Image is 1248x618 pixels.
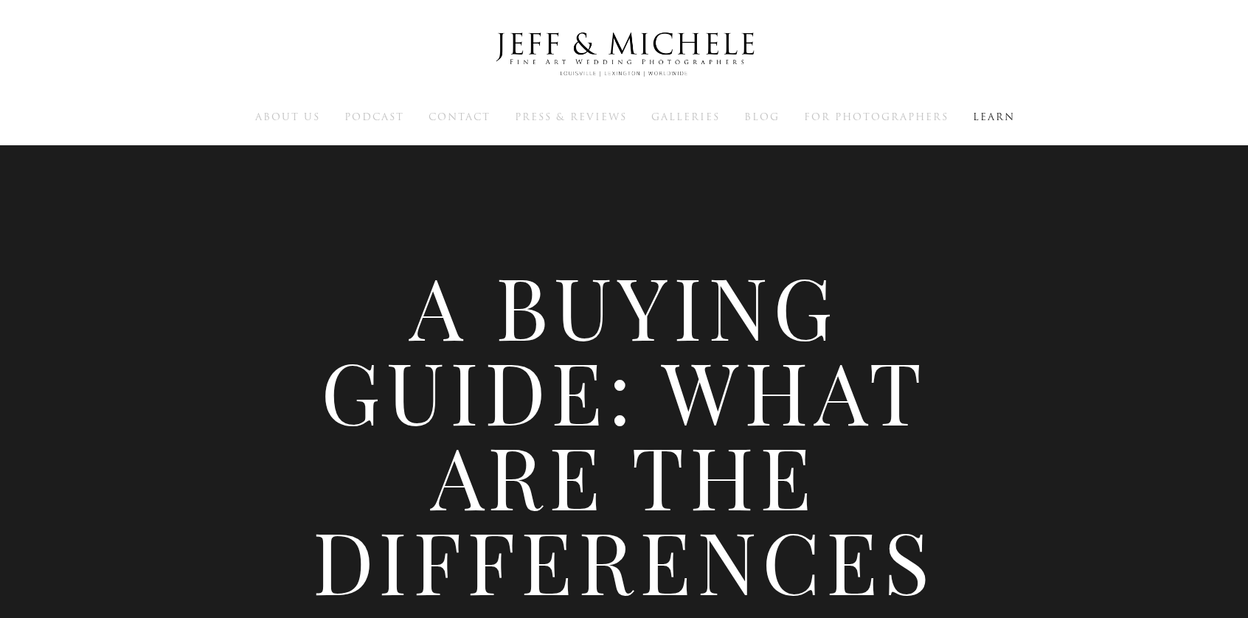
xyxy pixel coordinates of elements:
[744,110,780,124] span: Blog
[973,110,1015,124] span: Learn
[804,110,949,123] a: For Photographers
[515,110,627,124] span: Press & Reviews
[429,110,490,123] a: Contact
[744,110,780,123] a: Blog
[344,110,404,123] a: Podcast
[429,110,490,124] span: Contact
[804,110,949,124] span: For Photographers
[651,110,720,124] span: Galleries
[476,18,772,91] img: Louisville Wedding Photographers - Jeff & Michele Wedding Photographers
[515,110,627,123] a: Press & Reviews
[255,110,320,123] a: About Us
[255,110,320,124] span: About Us
[973,110,1015,123] a: Learn
[344,110,404,124] span: Podcast
[651,110,720,123] a: Galleries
